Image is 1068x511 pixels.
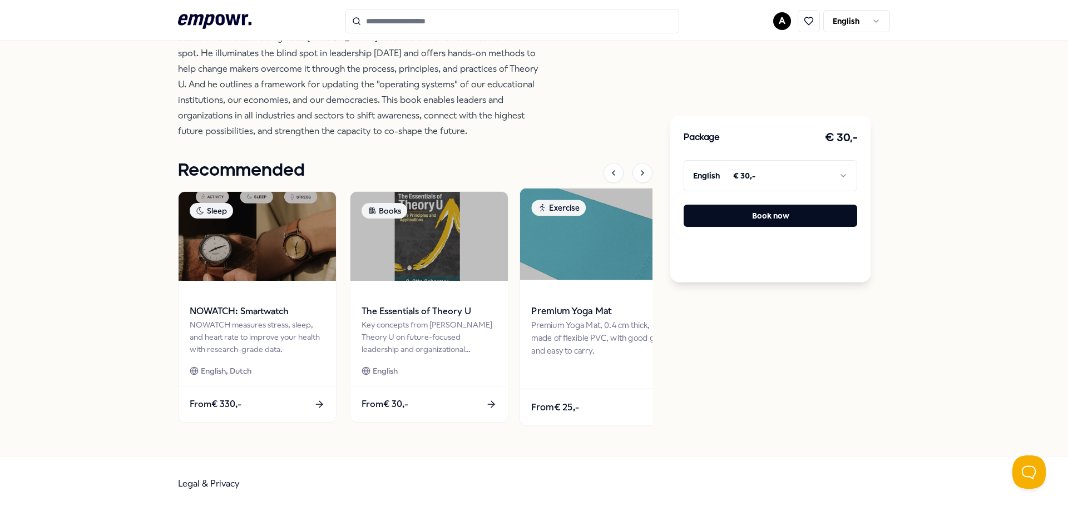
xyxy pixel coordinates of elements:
h1: Recommended [178,157,305,185]
img: package image [179,192,336,281]
input: Search for products, categories or subcategories [345,9,679,33]
h3: Package [684,131,719,145]
a: Legal & Privacy [178,478,240,489]
button: Book now [684,205,857,227]
a: package imageSleepNOWATCH: SmartwatchNOWATCH measures stress, sleep, and heart rate to improve yo... [178,191,337,423]
span: English [373,365,398,377]
span: English, Dutch [201,365,251,377]
button: A [773,12,791,30]
span: From € 25,- [531,400,578,414]
h3: € 30,- [825,129,857,147]
a: package imageExercisePremium Yoga MatPremium Yoga Mat, 0.4 cm thick, made of flexible PVC, with g... [520,188,683,426]
a: package imageBooksThe Essentials of Theory UKey concepts from [PERSON_NAME] Theory U on future-fo... [350,191,508,423]
img: package image [520,188,682,280]
span: NOWATCH: Smartwatch [190,304,325,319]
div: Exercise [531,200,586,216]
div: Key concepts from [PERSON_NAME] Theory U on future-focused leadership and organizational renewal. [362,319,497,356]
span: From € 330,- [190,397,241,411]
div: Premium Yoga Mat, 0.4 cm thick, made of flexible PVC, with good grip and easy to carry. [531,319,670,357]
div: NOWATCH measures stress, sleep, and heart rate to improve your health with research-grade data. [190,319,325,356]
iframe: Help Scout Beacon - Open [1012,455,1046,489]
span: The Essentials of Theory U [362,304,497,319]
div: Books [362,203,407,219]
img: package image [350,192,508,281]
div: Sleep [190,203,233,219]
span: Premium Yoga Mat [531,304,670,319]
span: From € 30,- [362,397,408,411]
